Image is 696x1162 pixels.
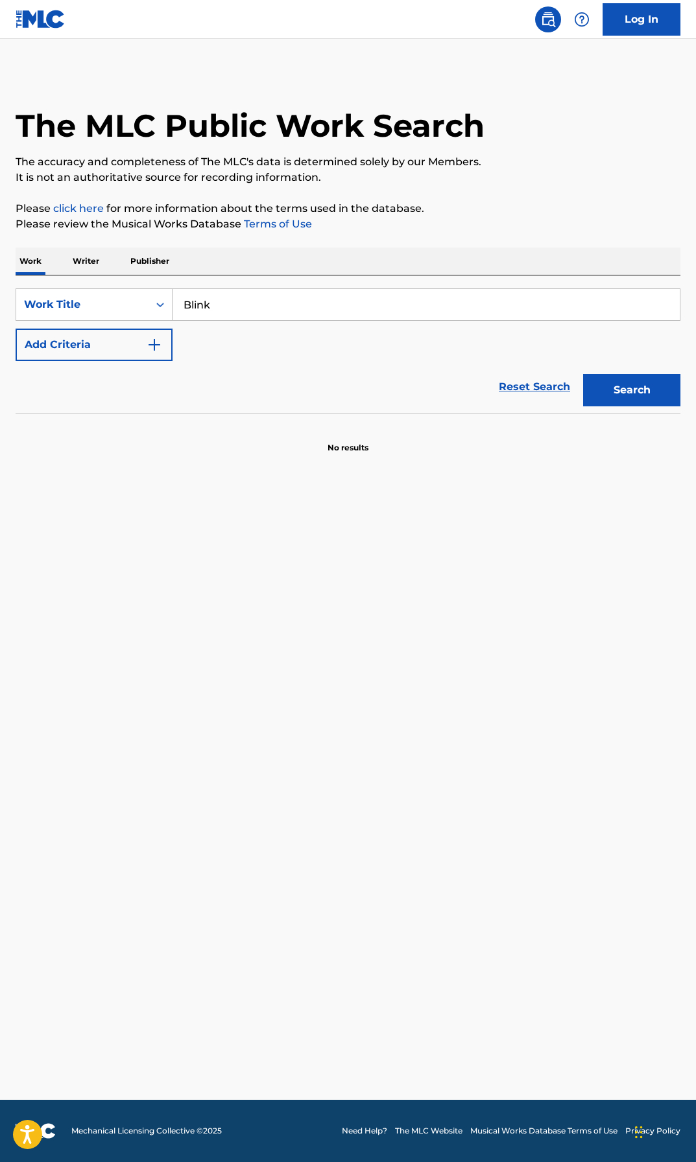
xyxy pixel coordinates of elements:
a: Musical Works Database Terms of Use [470,1125,618,1137]
span: Mechanical Licensing Collective © 2025 [71,1125,222,1137]
div: Help [569,6,595,32]
iframe: Chat Widget [631,1100,696,1162]
img: help [574,12,590,27]
a: click here [53,202,104,215]
a: Terms of Use [241,218,312,230]
button: Add Criteria [16,329,173,361]
img: search [540,12,556,27]
p: Writer [69,248,103,275]
p: Publisher [126,248,173,275]
a: Reset Search [492,373,577,401]
img: MLC Logo [16,10,66,29]
p: Please for more information about the terms used in the database. [16,201,680,216]
p: No results [328,426,368,454]
button: Search [583,374,680,406]
div: Work Title [24,297,141,312]
div: Drag [635,1113,643,1152]
a: Log In [603,3,680,36]
a: Need Help? [342,1125,387,1137]
p: Work [16,248,45,275]
p: It is not an authoritative source for recording information. [16,170,680,185]
form: Search Form [16,288,680,413]
h1: The MLC Public Work Search [16,106,485,145]
p: The accuracy and completeness of The MLC's data is determined solely by our Members. [16,154,680,170]
img: logo [16,1123,56,1139]
a: The MLC Website [395,1125,462,1137]
a: Public Search [535,6,561,32]
a: Privacy Policy [625,1125,680,1137]
p: Please review the Musical Works Database [16,216,680,232]
img: 9d2ae6d4665cec9f34b9.svg [147,337,162,353]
